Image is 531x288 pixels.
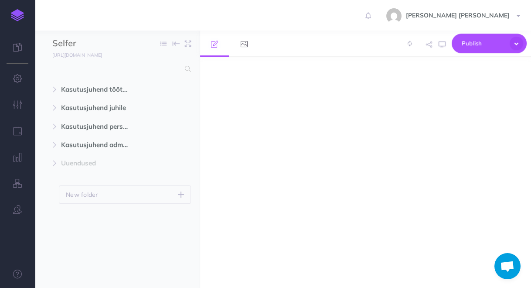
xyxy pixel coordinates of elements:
img: 0bf3c2874891d965dab3c1b08e631cda.jpg [386,8,402,24]
img: logo-mark.svg [11,9,24,21]
span: Publish [462,37,505,50]
button: New folder [59,185,191,204]
input: Documentation Name [52,37,155,50]
span: Uuendused [61,158,136,168]
span: Kasutusjuhend administraatorile [61,140,136,150]
small: [URL][DOMAIN_NAME] [52,52,102,58]
span: Kasutusjuhend juhile [61,103,136,113]
input: Search [52,61,180,77]
span: Kasutusjuhend töötajale [61,84,136,95]
a: [URL][DOMAIN_NAME] [35,50,111,59]
button: Publish [452,34,527,53]
span: [PERSON_NAME] [PERSON_NAME] [402,11,514,19]
p: New folder [66,190,98,199]
a: Open chat [494,253,521,279]
span: Kasutusjuhend personalitöötajale [61,121,136,132]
